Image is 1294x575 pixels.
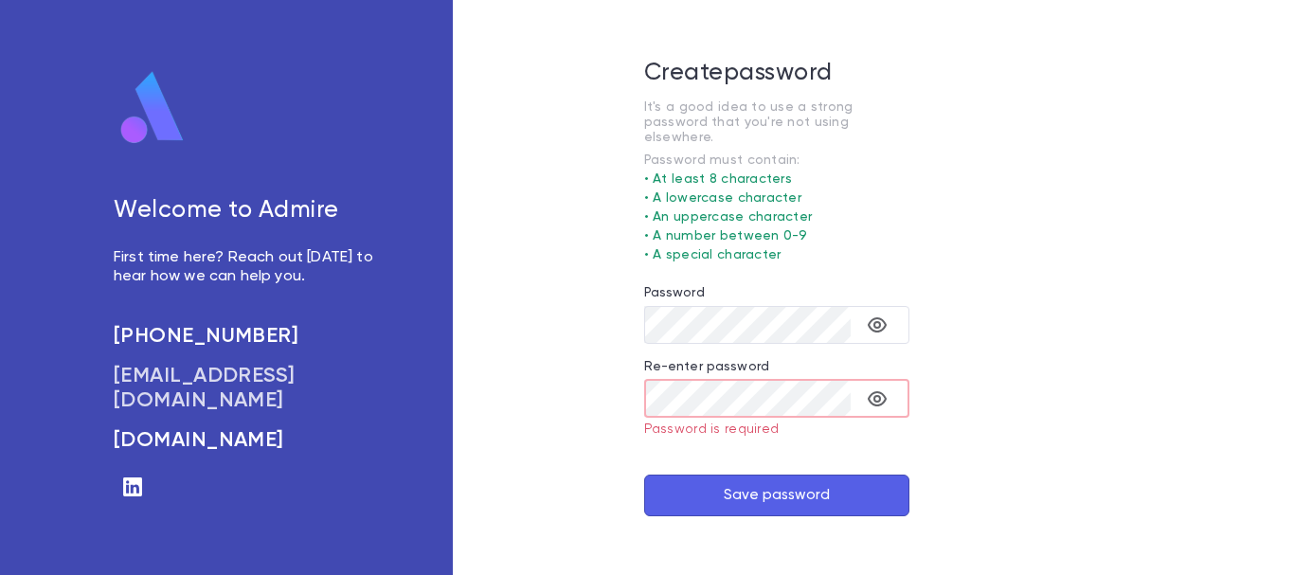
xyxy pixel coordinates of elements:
[644,99,909,145] p: It's a good idea to use a strong password that you're not using elsewhere.
[644,359,769,374] label: Re-enter password
[644,153,909,168] p: Password must contain:
[114,428,377,453] a: [DOMAIN_NAME]
[644,209,909,225] p: • An uppercase character
[114,364,377,413] a: [EMAIL_ADDRESS][DOMAIN_NAME]
[858,306,896,344] button: toggle password visibility
[644,422,896,437] p: Password is required
[858,380,896,418] button: toggle password visibility
[114,248,377,286] p: First time here? Reach out [DATE] to hear how we can help you.
[644,171,909,187] p: • At least 8 characters
[644,60,909,88] h5: Create password
[644,285,705,300] label: Password
[114,197,377,225] h5: Welcome to Admire
[114,324,377,349] a: [PHONE_NUMBER]
[114,70,191,146] img: logo
[644,228,909,243] p: • A number between 0-9
[644,190,909,206] p: • A lowercase character
[644,475,909,516] button: Save password
[644,247,909,262] p: • A special character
